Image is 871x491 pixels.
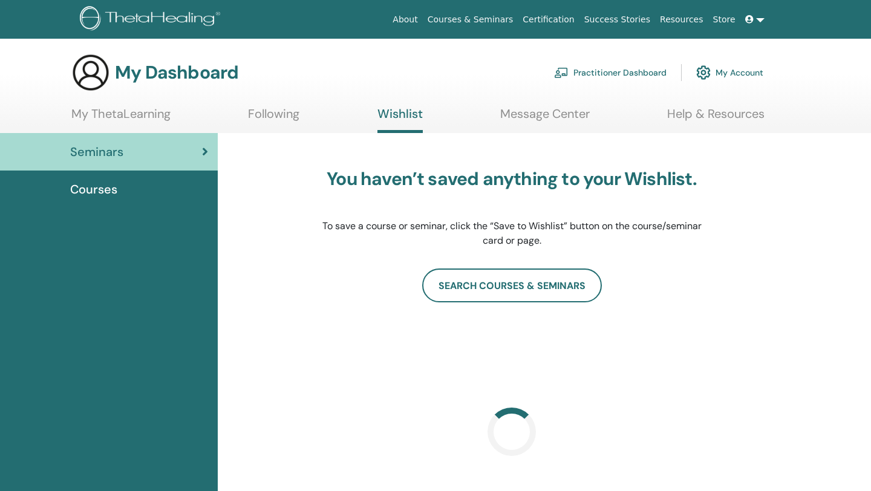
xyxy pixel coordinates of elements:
a: Wishlist [377,106,423,133]
img: cog.svg [696,62,711,83]
a: My ThetaLearning [71,106,171,130]
h3: You haven’t saved anything to your Wishlist. [321,168,702,190]
h3: My Dashboard [115,62,238,83]
span: Courses [70,180,117,198]
a: Store [708,8,740,31]
a: Message Center [500,106,590,130]
a: Help & Resources [667,106,765,130]
a: Courses & Seminars [423,8,518,31]
span: Seminars [70,143,123,161]
a: My Account [696,59,763,86]
a: Following [248,106,299,130]
a: About [388,8,422,31]
a: Resources [655,8,708,31]
img: chalkboard-teacher.svg [554,67,569,78]
a: Success Stories [579,8,655,31]
img: generic-user-icon.jpg [71,53,110,92]
img: logo.png [80,6,224,33]
p: To save a course or seminar, click the “Save to Wishlist” button on the course/seminar card or page. [321,219,702,248]
a: Certification [518,8,579,31]
a: Practitioner Dashboard [554,59,667,86]
a: search courses & seminars [422,268,602,302]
